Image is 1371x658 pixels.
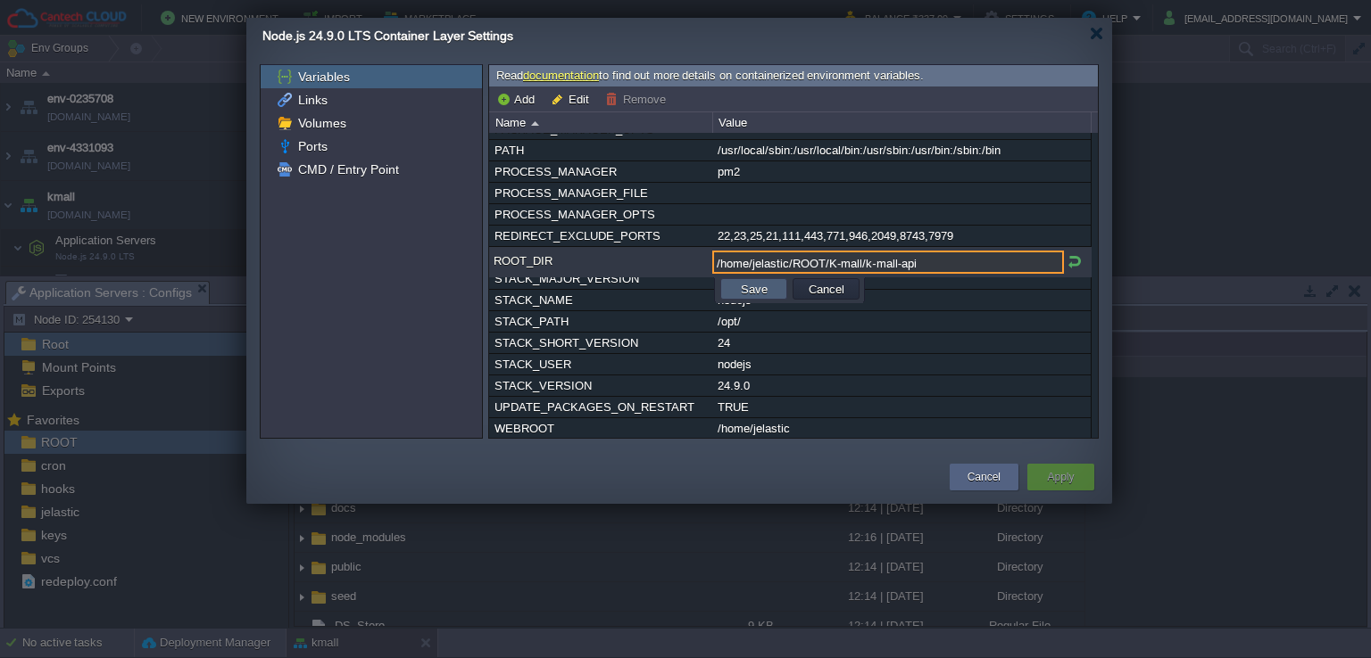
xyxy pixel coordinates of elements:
[713,311,1090,332] div: /opt/
[490,204,711,225] div: PROCESS_MANAGER_OPTS
[803,281,850,297] button: Cancel
[490,311,711,332] div: STACK_PATH
[489,65,1098,87] div: Read to find out more details on containerized environment variables.
[713,140,1090,160] div: /usr/local/sbin:/usr/local/bin:/usr/sbin:/usr/bin:/sbin:/bin
[551,91,594,107] button: Edit
[968,468,1001,486] button: Cancel
[713,354,1090,374] div: nodejs
[713,226,1090,246] div: 22,23,25,21,111,443,771,946,2049,8743,7979
[490,268,711,289] div: STACK_MAJOR_VERSION
[605,91,671,107] button: Remove
[262,29,513,43] span: Node.js 24.9.0 LTS Container Layer Settings
[490,290,711,310] div: STACK_NAME
[490,354,711,374] div: STACK_USER
[496,91,540,107] button: Add
[713,397,1090,417] div: TRUE
[490,397,711,417] div: UPDATE_PACKAGES_ON_RESTART
[490,333,711,353] div: STACK_SHORT_VERSION
[295,161,402,177] a: CMD / Entry Point
[490,418,711,439] div: WEBROOT
[295,138,330,154] a: Ports
[295,92,330,108] a: Links
[714,112,1091,133] div: Value
[295,69,353,85] a: Variables
[735,281,773,297] button: Save
[713,161,1090,182] div: pm2
[713,268,1090,289] div: 24
[523,69,599,82] a: documentation
[490,375,711,396] div: STACK_VERSION
[490,161,711,182] div: PROCESS_MANAGER
[491,112,712,133] div: Name
[295,115,349,131] a: Volumes
[490,140,711,160] div: PATH
[489,251,710,274] div: ROOT_DIR
[713,418,1090,439] div: /home/jelastic
[713,333,1090,353] div: 24
[1047,468,1074,486] button: Apply
[713,290,1090,310] div: nodejs
[490,226,711,246] div: REDIRECT_EXCLUDE_PORTS
[713,375,1090,396] div: 24.9.0
[490,183,711,203] div: PROCESS_MANAGER_FILE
